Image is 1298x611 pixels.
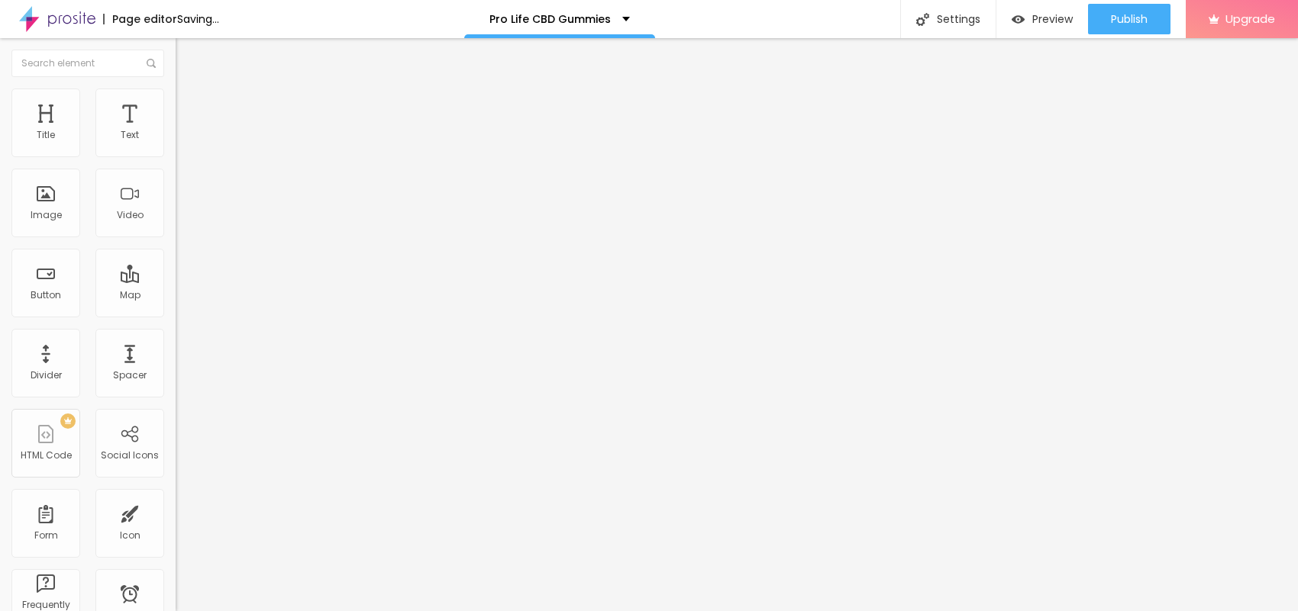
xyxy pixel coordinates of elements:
[916,13,929,26] img: Icone
[1111,13,1148,25] span: Publish
[31,210,62,220] div: Image
[489,14,611,24] p: Pro Life CBD Gummies
[31,370,62,381] div: Divider
[11,50,164,77] input: Search element
[996,4,1088,34] button: Preview
[1032,13,1073,25] span: Preview
[177,14,219,24] div: Saving...
[101,450,159,461] div: Social Icons
[121,130,139,140] div: Text
[1088,4,1170,34] button: Publish
[1012,13,1025,26] img: view-1.svg
[37,130,55,140] div: Title
[31,290,61,301] div: Button
[34,530,58,541] div: Form
[147,59,156,68] img: Icone
[117,210,144,220] div: Video
[120,530,140,541] div: Icon
[176,38,1298,611] iframe: Editor
[113,370,147,381] div: Spacer
[103,14,177,24] div: Page editor
[21,450,72,461] div: HTML Code
[1225,12,1275,25] span: Upgrade
[120,290,140,301] div: Map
